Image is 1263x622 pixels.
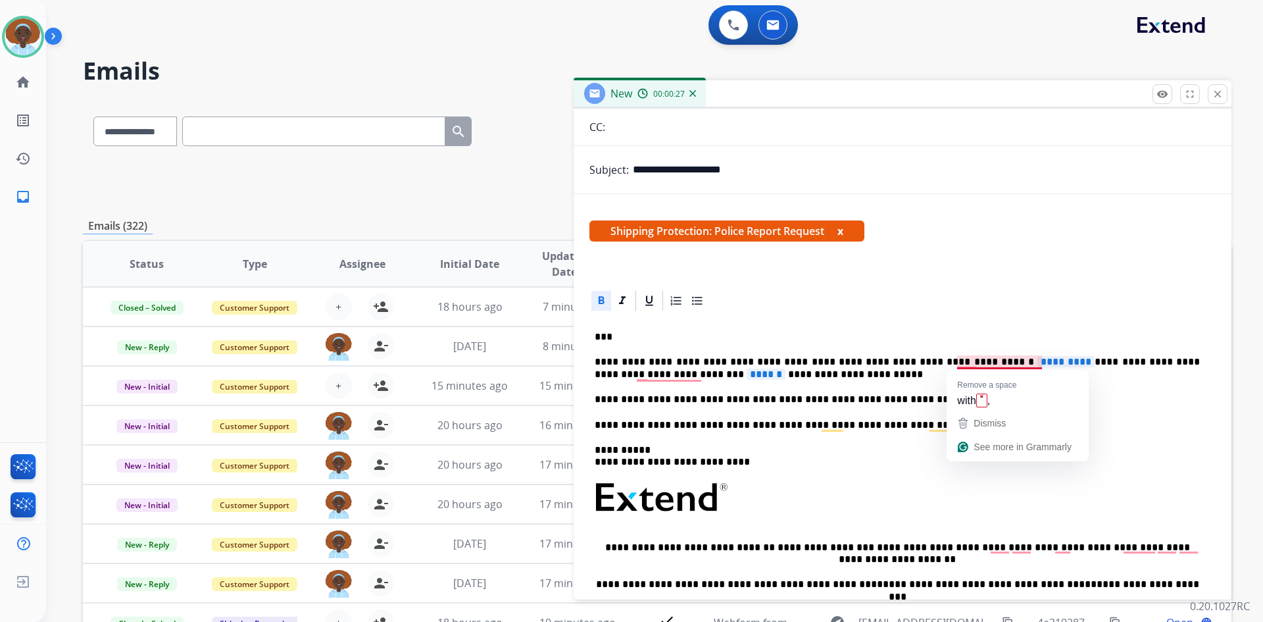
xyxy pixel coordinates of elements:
span: 15 minutes ago [539,378,616,393]
span: Customer Support [212,301,297,315]
span: Customer Support [212,419,297,433]
span: [DATE] [453,576,486,590]
span: New - Initial [116,498,178,512]
img: avatar [5,18,41,55]
mat-icon: person_remove [373,417,389,433]
span: [DATE] [453,536,486,551]
p: CC: [589,119,605,135]
span: + [335,378,341,394]
span: Closed – Solved [111,301,184,315]
img: agent-avatar [326,412,352,440]
mat-icon: person_add [373,299,389,315]
span: 17 minutes ago [539,457,616,472]
div: Underline [639,291,659,311]
span: Updated Date [535,248,595,280]
span: 20 hours ago [437,497,503,511]
div: Italic [612,291,632,311]
span: Customer Support [212,380,297,394]
span: Shipping Protection: Police Report Request [589,220,864,242]
mat-icon: inbox [15,189,31,205]
span: Type [243,256,267,272]
span: 17 minutes ago [539,497,616,511]
mat-icon: search [451,124,466,140]
span: Customer Support [212,340,297,354]
span: New - Reply [117,340,177,354]
mat-icon: person_remove [373,457,389,473]
img: agent-avatar [326,531,352,558]
span: 17 minutes ago [539,576,616,590]
span: [DATE] [453,339,486,353]
span: New [610,86,632,101]
span: New - Initial [116,459,178,473]
span: Customer Support [212,538,297,552]
img: agent-avatar [326,333,352,361]
button: x [837,223,843,239]
h2: Emails [83,58,1231,84]
button: + [326,294,352,320]
button: + [326,373,352,399]
mat-icon: close [1212,88,1224,100]
span: 18 hours ago [437,299,503,314]
mat-icon: history [15,151,31,167]
div: Bullet List [687,291,707,311]
span: Customer Support [212,577,297,591]
mat-icon: person_remove [373,496,389,512]
span: 20 hours ago [437,418,503,432]
mat-icon: list_alt [15,113,31,128]
span: New - Reply [117,538,177,552]
span: 15 minutes ago [432,378,508,393]
p: Subject: [589,162,629,178]
mat-icon: person_add [373,378,389,394]
mat-icon: home [15,74,31,90]
span: + [335,299,341,315]
span: Customer Support [212,498,297,512]
p: 0.20.1027RC [1190,598,1250,614]
img: agent-avatar [326,491,352,519]
div: Ordered List [666,291,686,311]
mat-icon: person_remove [373,575,389,591]
img: agent-avatar [326,452,352,479]
span: Status [130,256,164,272]
span: New - Initial [116,380,178,394]
span: Initial Date [440,256,499,272]
span: 17 minutes ago [539,536,616,551]
span: New - Initial [116,419,178,433]
img: agent-avatar [326,570,352,598]
div: Bold [591,291,611,311]
span: 00:00:27 [653,89,685,99]
mat-icon: person_remove [373,536,389,552]
mat-icon: person_remove [373,338,389,354]
p: Emails (322) [83,218,153,234]
span: 16 minutes ago [539,418,616,432]
span: Customer Support [212,459,297,473]
span: 20 hours ago [437,457,503,472]
span: New - Reply [117,577,177,591]
span: 7 minutes ago [543,299,613,314]
span: 8 minutes ago [543,339,613,353]
mat-icon: fullscreen [1184,88,1196,100]
mat-icon: remove_red_eye [1156,88,1168,100]
span: Assignee [339,256,385,272]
